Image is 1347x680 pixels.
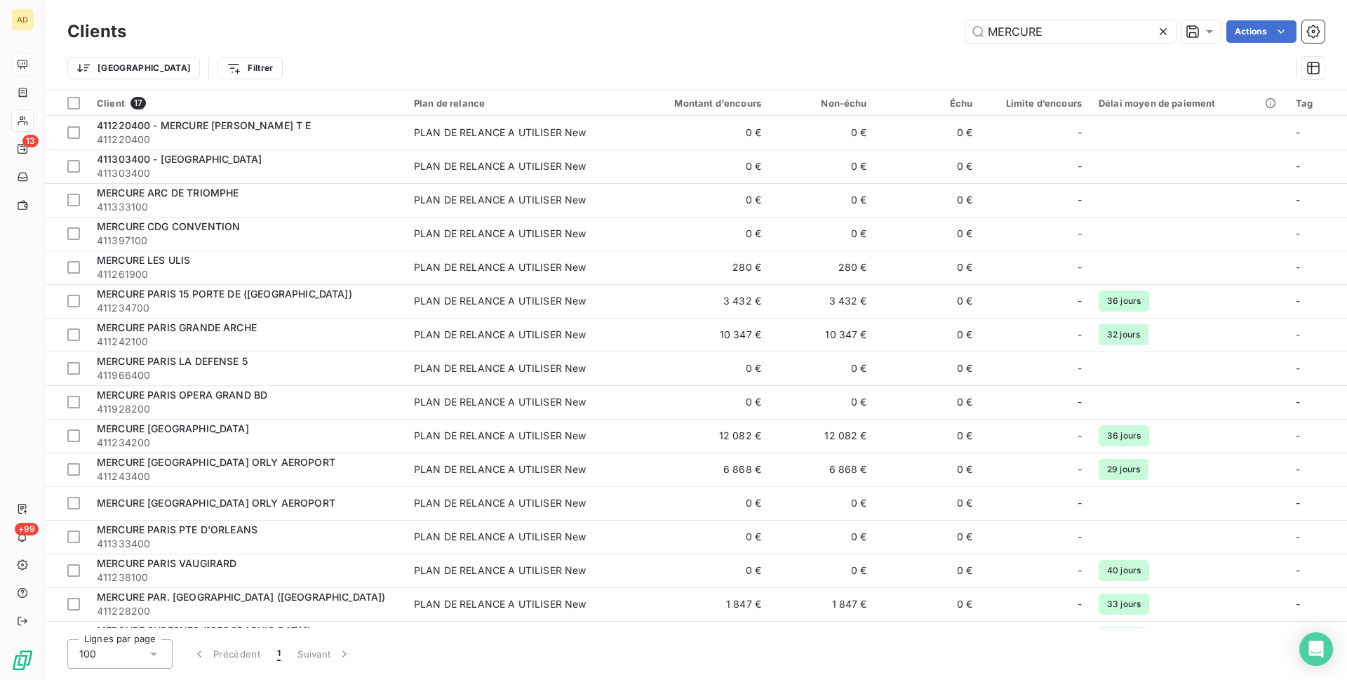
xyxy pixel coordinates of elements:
[414,530,587,544] div: PLAN DE RELANCE A UTILISER New
[1099,594,1149,615] span: 33 jours
[1099,98,1279,109] div: Délai moyen de paiement
[97,625,311,636] span: MERCURE SURESNES ([GEOGRAPHIC_DATA])
[628,453,770,486] td: 6 868 €
[1296,194,1300,206] span: -
[414,361,587,375] div: PLAN DE RELANCE A UTILISER New
[628,385,770,419] td: 0 €
[97,220,240,232] span: MERCURE CDG CONVENTION
[1296,227,1300,239] span: -
[876,251,981,284] td: 0 €
[97,119,311,131] span: 411220400 - MERCURE [PERSON_NAME] T E
[770,183,876,217] td: 0 €
[1078,361,1082,375] span: -
[97,301,397,315] span: 411234700
[414,260,587,274] div: PLAN DE RELANCE A UTILISER New
[414,496,587,510] div: PLAN DE RELANCE A UTILISER New
[269,639,289,669] button: 1
[1296,362,1300,374] span: -
[876,520,981,554] td: 0 €
[79,647,96,661] span: 100
[636,98,761,109] div: Montant d'encours
[1078,126,1082,140] span: -
[97,267,397,281] span: 411261900
[97,355,248,367] span: MERCURE PARIS LA DEFENSE 5
[11,649,34,672] img: Logo LeanPay
[1078,564,1082,578] span: -
[628,419,770,453] td: 12 082 €
[770,520,876,554] td: 0 €
[1078,530,1082,544] span: -
[770,621,876,655] td: 9 831 €
[97,368,397,382] span: 411966400
[414,227,587,241] div: PLAN DE RELANCE A UTILISER New
[778,98,867,109] div: Non-échu
[414,429,587,443] div: PLAN DE RELANCE A UTILISER New
[628,318,770,352] td: 10 347 €
[1078,159,1082,173] span: -
[414,597,587,611] div: PLAN DE RELANCE A UTILISER New
[1099,627,1148,648] span: 58 jours
[414,462,587,476] div: PLAN DE RELANCE A UTILISER New
[965,20,1176,43] input: Rechercher
[1078,227,1082,241] span: -
[97,335,397,349] span: 411242100
[770,419,876,453] td: 12 082 €
[11,8,34,31] div: AD
[97,591,386,603] span: MERCURE PAR. [GEOGRAPHIC_DATA] ([GEOGRAPHIC_DATA])
[414,564,587,578] div: PLAN DE RELANCE A UTILISER New
[1296,160,1300,172] span: -
[97,133,397,147] span: 411220400
[97,402,397,416] span: 411928200
[1078,597,1082,611] span: -
[1296,429,1300,441] span: -
[97,557,236,569] span: MERCURE PARIS VAUGIRARD
[628,554,770,587] td: 0 €
[1078,395,1082,409] span: -
[289,639,360,669] button: Suivant
[97,436,397,450] span: 411234200
[876,284,981,318] td: 0 €
[97,571,397,585] span: 411238100
[770,554,876,587] td: 0 €
[1099,560,1149,581] span: 40 jours
[414,159,587,173] div: PLAN DE RELANCE A UTILISER New
[97,469,397,484] span: 411243400
[876,587,981,621] td: 0 €
[1099,425,1149,446] span: 36 jours
[67,57,200,79] button: [GEOGRAPHIC_DATA]
[1099,291,1149,312] span: 36 jours
[1078,328,1082,342] span: -
[628,251,770,284] td: 280 €
[876,554,981,587] td: 0 €
[414,193,587,207] div: PLAN DE RELANCE A UTILISER New
[770,217,876,251] td: 0 €
[97,234,397,248] span: 411397100
[628,621,770,655] td: 12 963 €
[628,520,770,554] td: 0 €
[1296,531,1300,542] span: -
[628,587,770,621] td: 1 847 €
[97,389,267,401] span: MERCURE PARIS OPERA GRAND BD
[130,97,146,109] span: 17
[1296,261,1300,273] span: -
[217,57,282,79] button: Filtrer
[414,395,587,409] div: PLAN DE RELANCE A UTILISER New
[1296,396,1300,408] span: -
[1078,429,1082,443] span: -
[628,116,770,149] td: 0 €
[884,98,973,109] div: Échu
[770,116,876,149] td: 0 €
[97,604,397,618] span: 411228200
[1078,260,1082,274] span: -
[1299,632,1333,666] div: Open Intercom Messenger
[414,328,587,342] div: PLAN DE RELANCE A UTILISER New
[876,183,981,217] td: 0 €
[876,419,981,453] td: 0 €
[414,98,619,109] div: Plan de relance
[67,19,126,44] h3: Clients
[770,352,876,385] td: 0 €
[628,183,770,217] td: 0 €
[97,288,352,300] span: MERCURE PARIS 15 PORTE DE ([GEOGRAPHIC_DATA])
[989,98,1082,109] div: Limite d’encours
[628,284,770,318] td: 3 432 €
